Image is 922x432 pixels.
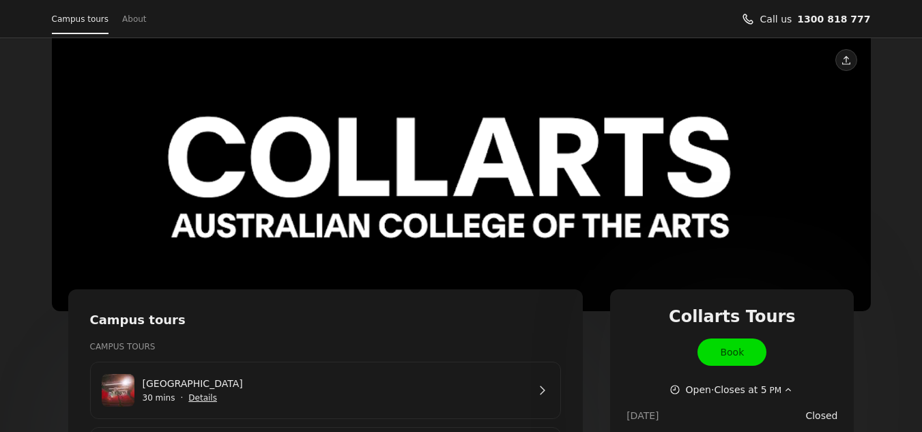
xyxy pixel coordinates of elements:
[805,408,837,423] span: Closed
[90,340,562,354] h3: Campus Tours
[122,10,146,29] a: About
[767,386,781,395] span: PM
[686,382,782,397] span: Open · Closes at
[835,49,857,71] button: Share this page
[669,306,796,328] span: Collarts Tours
[143,376,528,391] a: [GEOGRAPHIC_DATA]
[761,384,767,395] span: 5
[626,408,663,423] dt: [DATE]
[760,12,792,27] span: Call us
[188,391,217,405] button: Show details for Wellington St Campus
[52,10,109,29] a: Campus tours
[797,12,870,27] a: Call us 1300 818 777
[52,38,871,311] div: View photo
[697,339,766,366] a: Book
[90,311,562,329] h2: Campus tours
[720,345,744,360] span: Book
[669,382,796,397] button: Show working hours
